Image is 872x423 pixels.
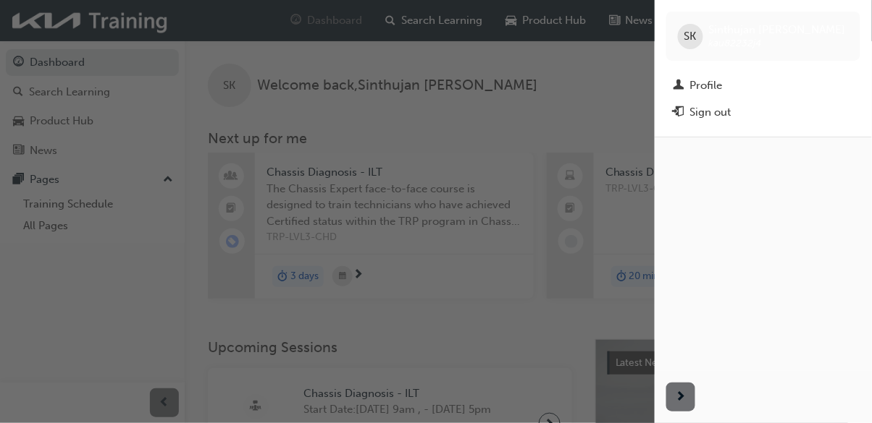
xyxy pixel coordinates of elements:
span: Sinthujan [PERSON_NAME] [709,23,846,36]
button: Sign out [666,99,860,126]
span: exit-icon [674,106,684,119]
span: kau82232j4 [709,37,762,49]
div: Sign out [690,104,731,121]
span: next-icon [676,388,687,406]
div: Profile [690,77,723,94]
span: SK [684,28,697,45]
a: Profile [666,72,860,99]
span: man-icon [674,80,684,93]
